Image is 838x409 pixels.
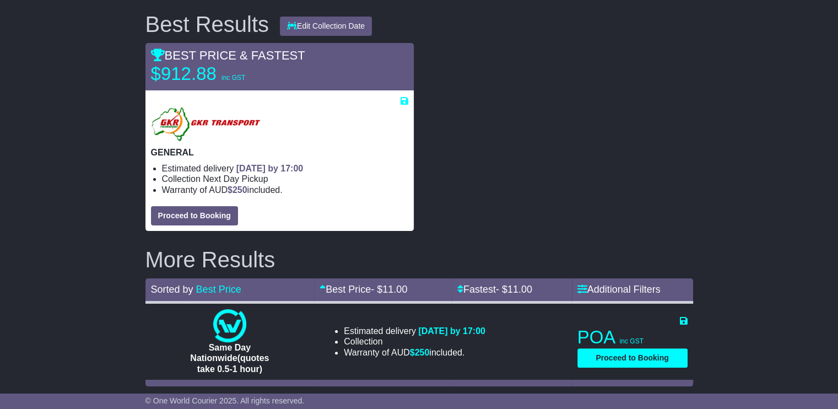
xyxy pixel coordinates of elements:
[507,284,532,295] span: 11.00
[415,348,430,357] span: 250
[203,174,268,184] span: Next Day Pickup
[151,206,238,225] button: Proceed to Booking
[196,284,241,295] a: Best Price
[410,348,430,357] span: $
[151,284,193,295] span: Sorted by
[418,326,485,336] span: [DATE] by 17:00
[577,348,688,368] button: Proceed to Booking
[496,284,532,295] span: - $
[620,337,644,345] span: inc GST
[344,347,485,358] li: Warranty of AUD included.
[162,174,408,184] li: Collection
[213,309,246,342] img: One World Courier: Same Day Nationwide(quotes take 0.5-1 hour)
[577,284,661,295] a: Additional Filters
[190,343,269,373] span: Same Day Nationwide(quotes take 0.5-1 hour)
[344,326,485,336] li: Estimated delivery
[371,284,407,295] span: - $
[151,106,263,142] img: GKR: GENERAL
[145,247,693,272] h2: More Results
[151,147,408,158] p: GENERAL
[344,336,485,347] li: Collection
[577,326,688,348] p: POA
[233,185,247,195] span: 250
[320,284,407,295] a: Best Price- $11.00
[162,185,408,195] li: Warranty of AUD included.
[151,63,289,85] p: $912.88
[280,17,372,36] button: Edit Collection Date
[145,396,305,405] span: © One World Courier 2025. All rights reserved.
[228,185,247,195] span: $
[221,74,245,82] span: inc GST
[457,284,532,295] a: Fastest- $11.00
[382,284,407,295] span: 11.00
[236,164,304,173] span: [DATE] by 17:00
[140,12,275,36] div: Best Results
[162,163,408,174] li: Estimated delivery
[151,49,305,62] span: BEST PRICE & FASTEST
